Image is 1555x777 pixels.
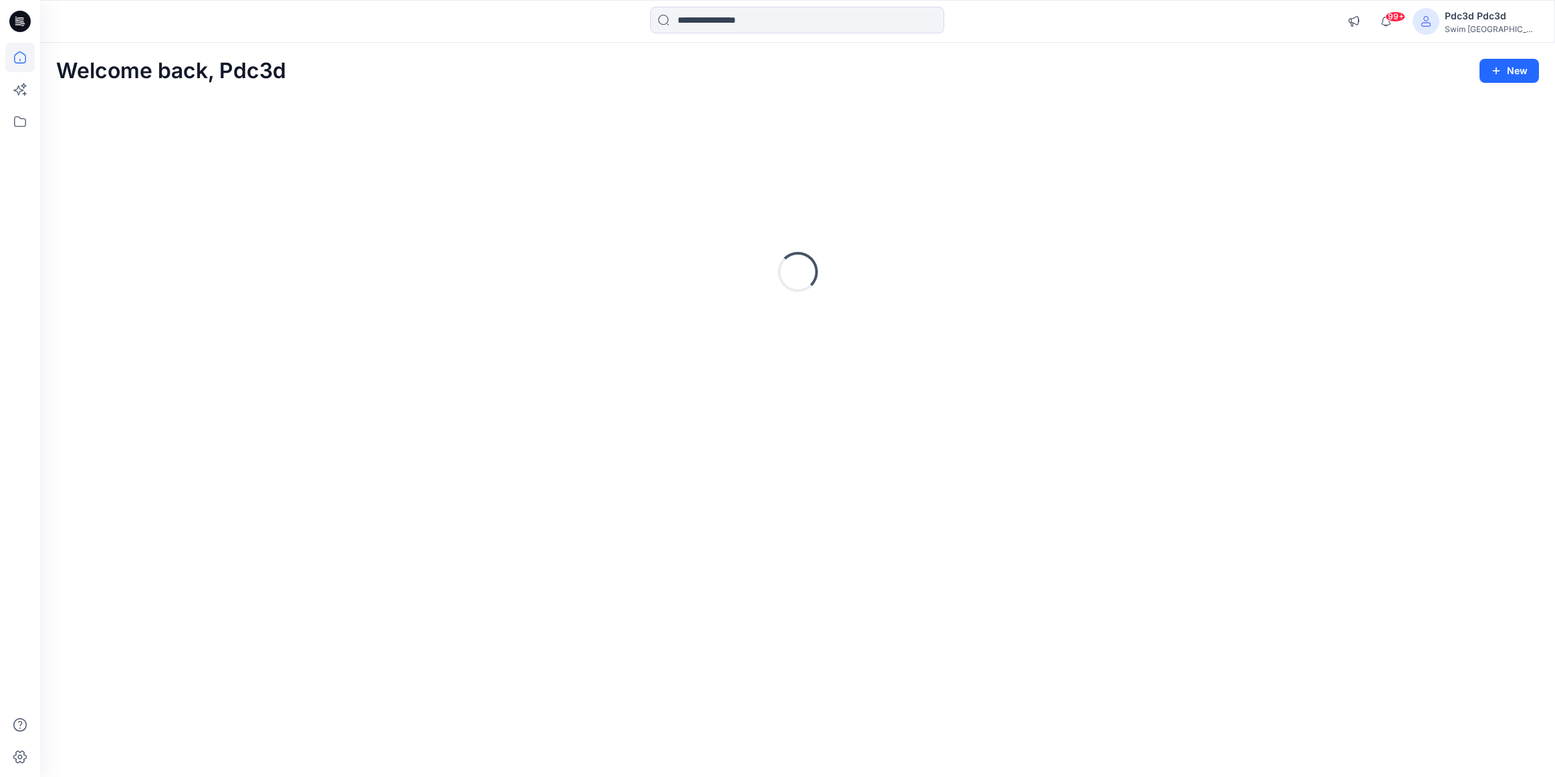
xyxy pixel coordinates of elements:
div: Pdc3d Pdc3d [1445,8,1538,24]
span: 99+ [1385,11,1405,22]
h2: Welcome back, Pdc3d [56,59,286,84]
svg: avatar [1421,16,1431,27]
button: New [1479,59,1539,83]
div: Swim [GEOGRAPHIC_DATA] [1445,24,1538,34]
